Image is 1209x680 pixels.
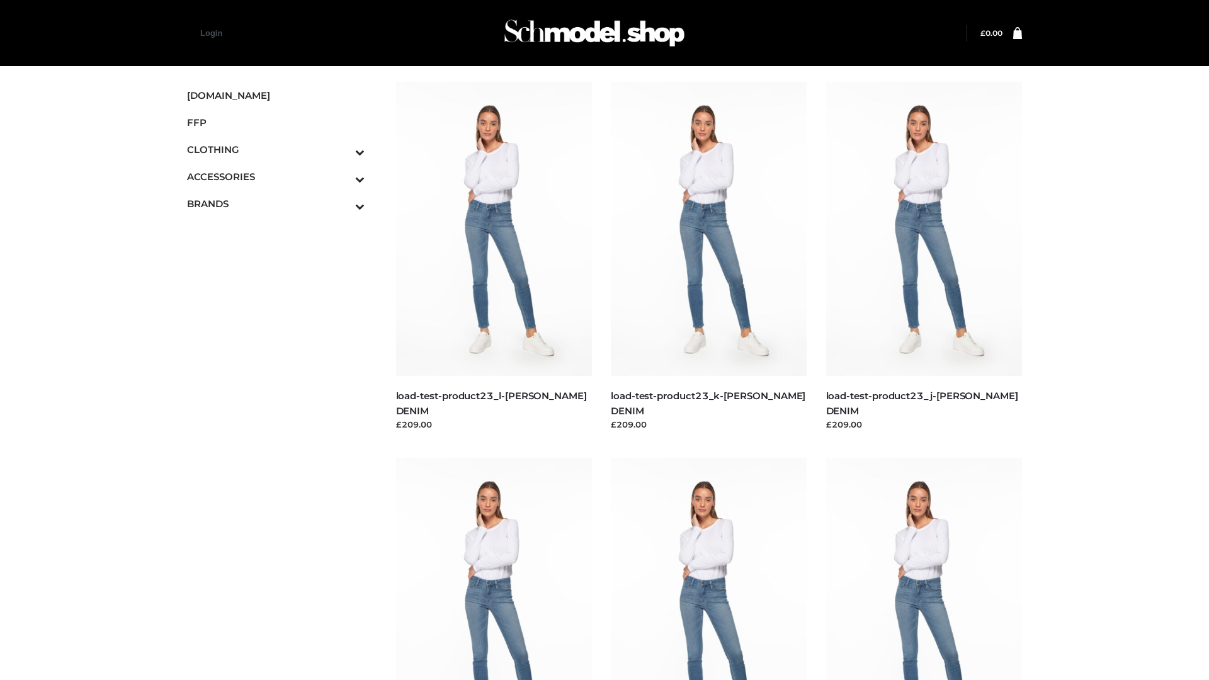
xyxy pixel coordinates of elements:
span: [DOMAIN_NAME] [187,88,365,103]
span: CLOTHING [187,142,365,157]
a: BRANDSToggle Submenu [187,190,365,217]
a: load-test-product23_l-[PERSON_NAME] DENIM [396,390,587,416]
a: load-test-product23_k-[PERSON_NAME] DENIM [611,390,805,416]
button: Toggle Submenu [321,136,365,163]
a: £0.00 [980,28,1002,38]
a: ACCESSORIESToggle Submenu [187,163,365,190]
a: FFP [187,109,365,136]
span: ACCESSORIES [187,169,365,184]
div: £209.00 [396,418,593,431]
button: Toggle Submenu [321,190,365,217]
img: Schmodel Admin 964 [500,8,689,58]
a: CLOTHINGToggle Submenu [187,136,365,163]
button: Toggle Submenu [321,163,365,190]
div: £209.00 [826,418,1023,431]
span: BRANDS [187,196,365,211]
a: [DOMAIN_NAME] [187,82,365,109]
div: £209.00 [611,418,807,431]
a: Login [200,28,222,38]
a: load-test-product23_j-[PERSON_NAME] DENIM [826,390,1018,416]
bdi: 0.00 [980,28,1002,38]
span: £ [980,28,985,38]
span: FFP [187,115,365,130]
